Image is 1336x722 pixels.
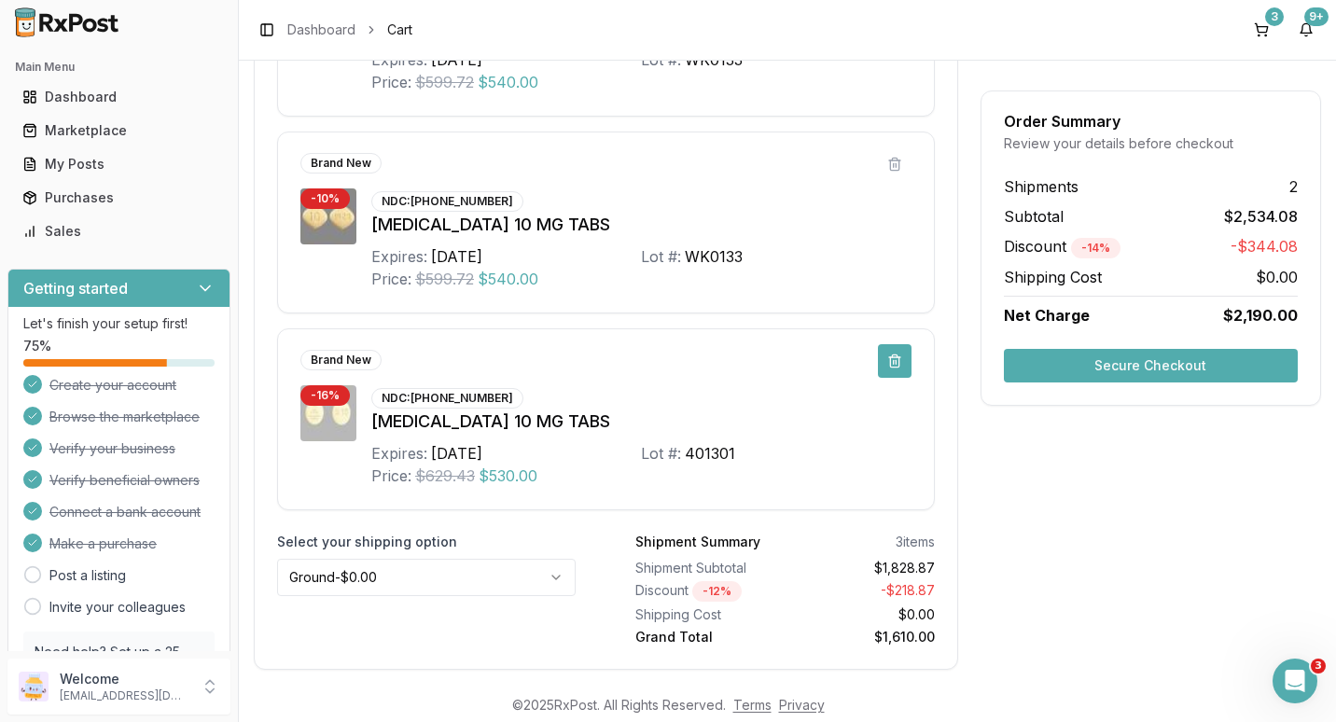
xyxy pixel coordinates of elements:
button: Secure Checkout [1004,349,1298,382]
span: Verify beneficial owners [49,471,200,490]
a: Purchases [15,181,223,215]
a: Sales [15,215,223,248]
span: Create your account [49,376,176,395]
a: Marketplace [15,114,223,147]
div: Lot #: [641,442,681,465]
span: Net Charge [1004,306,1090,325]
div: 3 items [896,533,935,551]
button: Sales [7,216,230,246]
h3: Getting started [23,277,128,299]
p: Welcome [60,670,189,688]
img: Jardiance 10 MG TABS [300,385,356,441]
img: User avatar [19,672,49,701]
div: Shipment Summary [635,533,760,551]
div: $0.00 [792,605,934,624]
span: Cart [387,21,412,39]
button: Purchases [7,183,230,213]
iframe: Intercom live chat [1273,659,1317,703]
div: Marketplace [22,121,216,140]
span: $599.72 [415,71,474,93]
p: Need help? Set up a 25 minute call with our team to set up. [35,643,203,699]
span: $2,534.08 [1224,205,1298,228]
div: [DATE] [431,442,482,465]
span: $530.00 [479,465,537,487]
div: $1,610.00 [792,628,934,646]
div: NDC: [PHONE_NUMBER] [371,191,523,212]
span: $599.72 [415,268,474,290]
div: Lot #: [641,245,681,268]
span: 3 [1311,659,1326,673]
span: 75 % [23,337,51,355]
div: Purchases [22,188,216,207]
p: Let's finish your setup first! [23,314,215,333]
div: Sales [22,222,216,241]
button: 9+ [1291,15,1321,45]
span: $2,190.00 [1223,304,1298,326]
div: Price: [371,268,411,290]
span: -$344.08 [1231,235,1298,258]
div: Price: [371,465,411,487]
a: Post a listing [49,566,126,585]
nav: breadcrumb [287,21,412,39]
div: 9+ [1304,7,1329,26]
img: RxPost Logo [7,7,127,37]
div: My Posts [22,155,216,174]
div: Review your details before checkout [1004,134,1298,153]
span: $540.00 [478,71,538,93]
div: Dashboard [22,88,216,106]
span: $629.43 [415,465,475,487]
div: - 16 % [300,385,350,406]
span: Shipping Cost [1004,266,1102,288]
div: Discount [635,581,777,602]
a: Terms [733,697,772,713]
div: 401301 [685,442,735,465]
p: [EMAIL_ADDRESS][DOMAIN_NAME] [60,688,189,703]
div: $1,828.87 [792,559,934,577]
label: Select your shipping option [277,533,576,551]
div: [DATE] [431,245,482,268]
a: Dashboard [287,21,355,39]
span: $0.00 [1256,266,1298,288]
div: [MEDICAL_DATA] 10 MG TABS [371,409,912,435]
div: 3 [1265,7,1284,26]
div: WK0133 [685,245,743,268]
img: Farxiga 10 MG TABS [300,188,356,244]
a: Invite your colleagues [49,598,186,617]
span: Verify your business [49,439,175,458]
span: 2 [1289,175,1298,198]
h2: Main Menu [15,60,223,75]
div: - 14 % [1071,238,1120,258]
button: 3 [1246,15,1276,45]
div: - 10 % [300,188,350,209]
div: - $218.87 [792,581,934,602]
span: Shipments [1004,175,1079,198]
div: Expires: [371,245,427,268]
button: Dashboard [7,82,230,112]
span: Subtotal [1004,205,1064,228]
button: My Posts [7,149,230,179]
div: Shipping Cost [635,605,777,624]
span: $540.00 [478,268,538,290]
div: - 12 % [692,581,742,602]
a: My Posts [15,147,223,181]
div: [MEDICAL_DATA] 10 MG TABS [371,212,912,238]
div: NDC: [PHONE_NUMBER] [371,388,523,409]
span: Connect a bank account [49,503,201,521]
div: Price: [371,71,411,93]
div: Shipment Subtotal [635,559,777,577]
button: Marketplace [7,116,230,146]
div: Expires: [371,442,427,465]
span: Browse the marketplace [49,408,200,426]
a: Dashboard [15,80,223,114]
div: Grand Total [635,628,777,646]
div: Brand New [300,350,382,370]
span: Discount [1004,237,1120,256]
div: Order Summary [1004,114,1298,129]
span: Make a purchase [49,535,157,553]
div: Brand New [300,153,382,174]
a: Privacy [779,697,825,713]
